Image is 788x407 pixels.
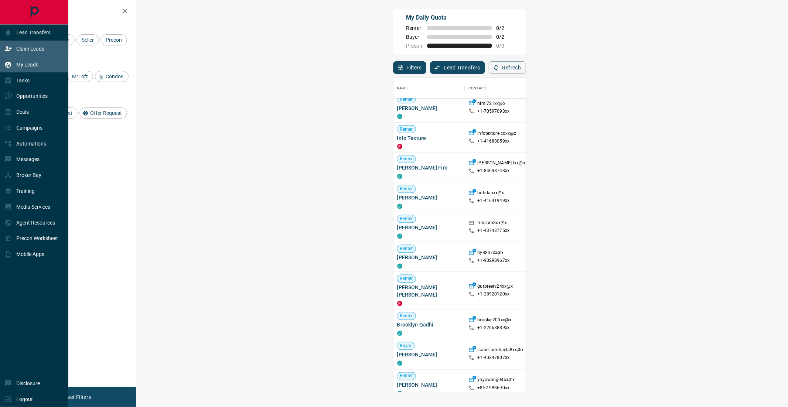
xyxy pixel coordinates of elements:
h2: Filters [24,7,129,16]
span: 0 / 2 [497,34,513,40]
span: [PERSON_NAME] [397,351,461,359]
span: Renter [397,186,416,192]
p: gurpreetv24xx@x [477,284,513,291]
span: [PERSON_NAME] [397,224,461,232]
div: Contact [468,78,486,99]
span: [PERSON_NAME] [397,105,461,112]
button: Reset Filters [56,391,96,403]
p: isabellamihaela8xx@x [477,347,523,355]
span: Info Texture [397,134,461,142]
div: Name [397,78,408,99]
button: Filters [393,61,427,74]
p: yoyowong04xx@x [477,377,515,385]
div: MrLoft [61,71,93,82]
span: Brooklyn Qadhi [397,321,461,329]
div: condos.ca [397,174,402,179]
p: +852- 983690xx [477,385,509,391]
span: Offer Request [88,110,124,116]
p: trinsara8xx@x [477,220,507,228]
span: Renter [397,216,416,222]
p: +1- 22668889xx [477,325,509,331]
span: 0 / 2 [497,25,513,31]
p: +1- 70597093xx [477,108,509,114]
div: condos.ca [397,234,402,239]
span: Buyer [406,34,423,40]
p: +1- 84698748xx [477,168,509,174]
span: Buyer [397,343,415,349]
div: Precon [100,34,127,45]
p: [PERSON_NAME].fxx@x [477,160,525,168]
p: nimi721xx@x [477,100,505,108]
p: +1- 43743775xx [477,228,509,234]
span: [PERSON_NAME] [397,254,461,261]
span: Renter [397,373,416,379]
span: 0 / 0 [497,43,513,49]
div: Seller [76,34,99,45]
div: condos.ca [397,204,402,209]
span: Seller [79,37,96,43]
button: Lead Transfers [430,61,485,74]
p: +1- 41688059xx [477,138,509,144]
div: property.ca [397,301,402,306]
div: condos.ca [397,361,402,366]
div: condos.ca [397,331,402,336]
span: Renter [397,276,416,282]
span: MrLoft [69,73,91,79]
span: Renter [397,246,416,252]
span: Renter [397,156,416,162]
p: brookie200xx@x [477,317,511,325]
span: [PERSON_NAME] [397,194,461,202]
span: Precon [103,37,124,43]
span: [PERSON_NAME] [397,381,461,389]
span: [PERSON_NAME] Fim [397,164,461,172]
span: Renter [397,313,416,319]
div: condos.ca [397,114,402,119]
p: bohdanxx@x [477,190,504,198]
span: Condos [103,73,126,79]
span: Precon [406,43,423,49]
p: +1- 40347807xx [477,355,509,361]
p: +1- 41641949xx [477,198,509,204]
span: Renter [397,96,416,102]
p: +1- 90298967xx [477,258,509,264]
div: Condos [95,71,129,82]
span: Renter [406,25,423,31]
div: condos.ca [397,264,402,269]
p: hy8807xx@x [477,250,504,258]
p: infotexture.coxx@x [477,130,516,138]
div: property.ca [397,144,402,149]
p: My Daily Quota [406,13,513,22]
div: Name [393,78,465,99]
button: Refresh [489,61,526,74]
p: +1- 28920120xx [477,291,509,298]
span: Renter [397,126,416,132]
div: Offer Request [79,107,127,119]
span: [PERSON_NAME] [PERSON_NAME] [397,284,461,299]
div: condos.ca [397,391,402,396]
